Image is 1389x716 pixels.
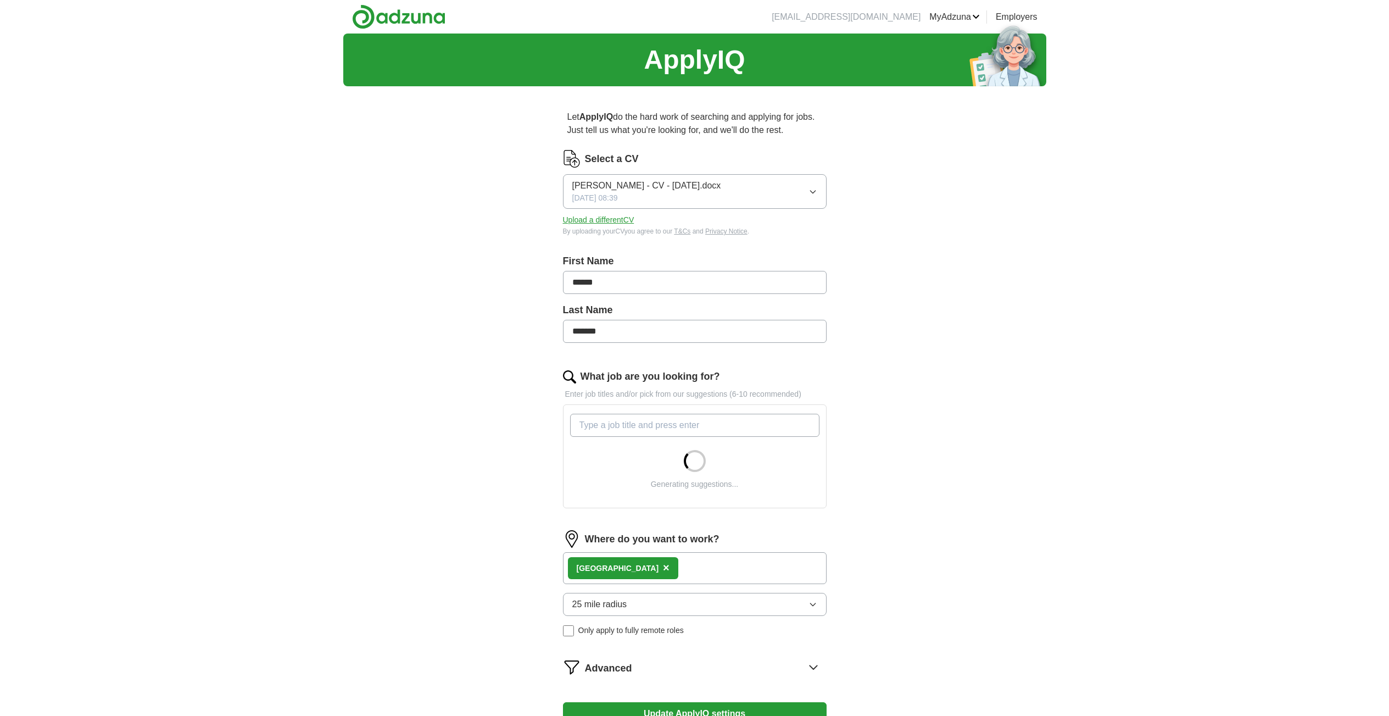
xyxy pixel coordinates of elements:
[585,532,719,547] label: Where do you want to work?
[563,150,581,168] img: CV Icon
[772,10,921,24] li: [EMAIL_ADDRESS][DOMAIN_NAME]
[705,227,748,235] a: Privacy Notice
[663,560,670,576] button: ×
[651,479,739,490] div: Generating suggestions...
[578,625,684,636] span: Only apply to fully remote roles
[674,227,690,235] a: T&Cs
[563,658,581,676] img: filter
[563,303,827,318] label: Last Name
[352,4,445,29] img: Adzuna logo
[572,179,721,192] span: [PERSON_NAME] - CV - [DATE].docx
[563,388,827,400] p: Enter job titles and/or pick from our suggestions (6-10 recommended)
[563,593,827,616] button: 25 mile radius
[579,112,613,121] strong: ApplyIQ
[585,152,639,166] label: Select a CV
[563,625,574,636] input: Only apply to fully remote roles
[563,530,581,548] img: location.png
[563,106,827,141] p: Let do the hard work of searching and applying for jobs. Just tell us what you're looking for, an...
[563,214,634,226] button: Upload a differentCV
[929,10,980,24] a: MyAdzuna
[996,10,1037,24] a: Employers
[644,40,745,80] h1: ApplyIQ
[577,563,659,574] div: [GEOGRAPHIC_DATA]
[663,562,670,574] span: ×
[570,414,819,437] input: Type a job title and press enter
[581,369,720,384] label: What job are you looking for?
[585,661,632,676] span: Advanced
[563,370,576,384] img: search.png
[563,254,827,269] label: First Name
[563,226,827,236] div: By uploading your CV you agree to our and .
[563,174,827,209] button: [PERSON_NAME] - CV - [DATE].docx[DATE] 08:39
[572,598,627,611] span: 25 mile radius
[572,192,618,204] span: [DATE] 08:39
